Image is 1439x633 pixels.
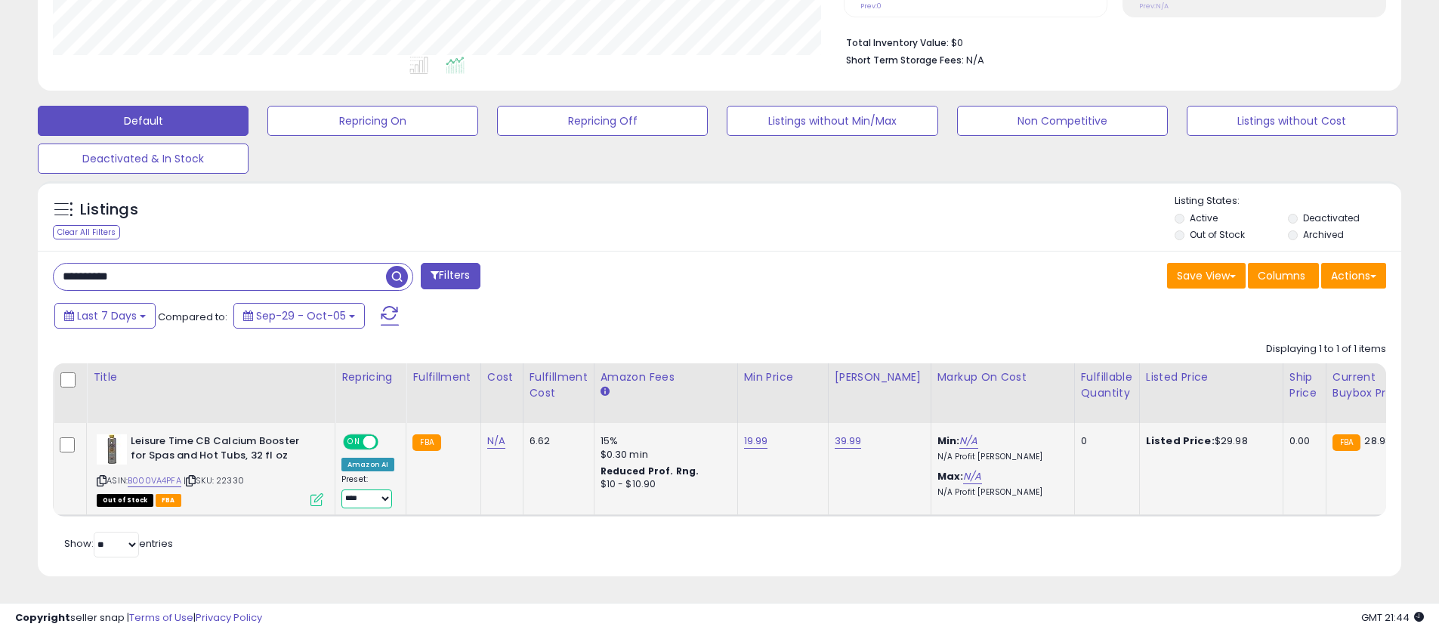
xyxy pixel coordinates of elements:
button: Save View [1167,263,1246,289]
div: $10 - $10.90 [601,478,726,491]
span: Columns [1258,268,1305,283]
span: ON [344,436,363,449]
label: Deactivated [1303,212,1360,224]
div: Ship Price [1289,369,1320,401]
div: Fulfillment [412,369,474,385]
small: Amazon Fees. [601,385,610,399]
p: N/A Profit [PERSON_NAME] [937,487,1063,498]
div: Preset: [341,474,394,508]
button: Non Competitive [957,106,1168,136]
div: Title [93,369,329,385]
span: Show: entries [64,536,173,551]
div: Listed Price [1146,369,1277,385]
div: Displaying 1 to 1 of 1 items [1266,342,1386,357]
div: Repricing [341,369,400,385]
button: Default [38,106,249,136]
button: Columns [1248,263,1319,289]
div: [PERSON_NAME] [835,369,925,385]
span: Compared to: [158,310,227,324]
p: Listing States: [1175,194,1401,208]
b: Max: [937,469,964,483]
small: FBA [1332,434,1360,451]
b: Min: [937,434,960,448]
span: 2025-10-13 21:44 GMT [1361,610,1424,625]
b: Leisure Time CB Calcium Booster for Spas and Hot Tubs, 32 fl oz [131,434,314,466]
div: $29.98 [1146,434,1271,448]
p: N/A Profit [PERSON_NAME] [937,452,1063,462]
a: Terms of Use [129,610,193,625]
li: $0 [846,32,1375,51]
div: $0.30 min [601,448,726,462]
strong: Copyright [15,610,70,625]
img: 31XhxEW+vvS._SL40_.jpg [97,434,127,465]
div: 15% [601,434,726,448]
label: Archived [1303,228,1344,241]
b: Short Term Storage Fees: [846,54,964,66]
a: N/A [963,469,981,484]
span: 28.98 [1364,434,1391,448]
span: | SKU: 22330 [184,474,244,486]
div: Current Buybox Price [1332,369,1410,401]
th: The percentage added to the cost of goods (COGS) that forms the calculator for Min & Max prices. [931,363,1074,423]
b: Total Inventory Value: [846,36,949,49]
a: N/A [487,434,505,449]
button: Repricing On [267,106,478,136]
div: Clear All Filters [53,225,120,239]
div: Markup on Cost [937,369,1068,385]
div: Min Price [744,369,822,385]
button: Deactivated & In Stock [38,144,249,174]
div: 0 [1081,434,1128,448]
a: Privacy Policy [196,610,262,625]
a: 19.99 [744,434,768,449]
div: Fulfillment Cost [530,369,588,401]
a: B000VA4PFA [128,474,181,487]
button: Listings without Min/Max [727,106,937,136]
button: Last 7 Days [54,303,156,329]
span: Last 7 Days [77,308,137,323]
button: Listings without Cost [1187,106,1397,136]
div: Cost [487,369,517,385]
span: FBA [156,494,181,507]
span: N/A [966,53,984,67]
div: Amazon AI [341,458,394,471]
span: All listings that are currently out of stock and unavailable for purchase on Amazon [97,494,153,507]
div: Fulfillable Quantity [1081,369,1133,401]
div: ASIN: [97,434,323,505]
div: 6.62 [530,434,582,448]
button: Sep-29 - Oct-05 [233,303,365,329]
small: Prev: 0 [860,2,882,11]
button: Repricing Off [497,106,708,136]
div: seller snap | | [15,611,262,625]
small: Prev: N/A [1139,2,1169,11]
h5: Listings [80,199,138,221]
small: FBA [412,434,440,451]
span: Sep-29 - Oct-05 [256,308,346,323]
a: N/A [959,434,977,449]
div: Amazon Fees [601,369,731,385]
a: 39.99 [835,434,862,449]
button: Filters [421,263,480,289]
b: Reduced Prof. Rng. [601,465,699,477]
b: Listed Price: [1146,434,1215,448]
div: 0.00 [1289,434,1314,448]
button: Actions [1321,263,1386,289]
label: Out of Stock [1190,228,1245,241]
span: OFF [376,436,400,449]
label: Active [1190,212,1218,224]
